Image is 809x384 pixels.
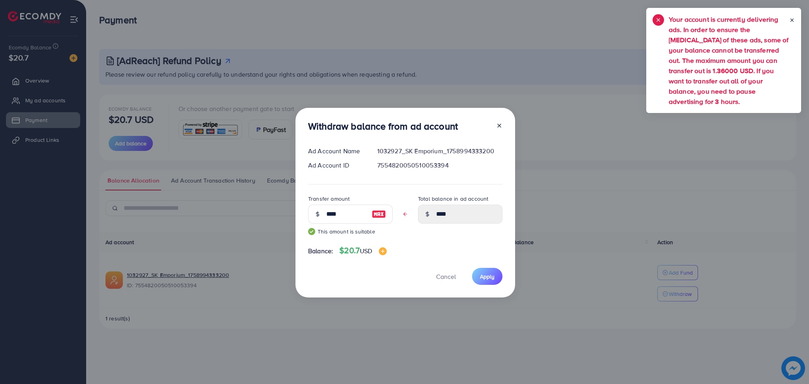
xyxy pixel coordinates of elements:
[308,120,458,132] h3: Withdraw balance from ad account
[371,161,509,170] div: 7554820050510053394
[302,161,371,170] div: Ad Account ID
[360,247,372,255] span: USD
[480,273,495,280] span: Apply
[308,195,350,203] label: Transfer amount
[379,247,387,255] img: image
[339,246,386,256] h4: $20.7
[472,268,502,285] button: Apply
[436,272,456,281] span: Cancel
[308,228,393,235] small: This amount is suitable
[308,247,333,256] span: Balance:
[426,268,466,285] button: Cancel
[418,195,488,203] label: Total balance in ad account
[669,14,789,107] h5: Your account is currently delivering ads. In order to ensure the [MEDICAL_DATA] of these ads, som...
[372,209,386,219] img: image
[371,147,509,156] div: 1032927_SK Emporium_1758994333200
[308,228,315,235] img: guide
[302,147,371,156] div: Ad Account Name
